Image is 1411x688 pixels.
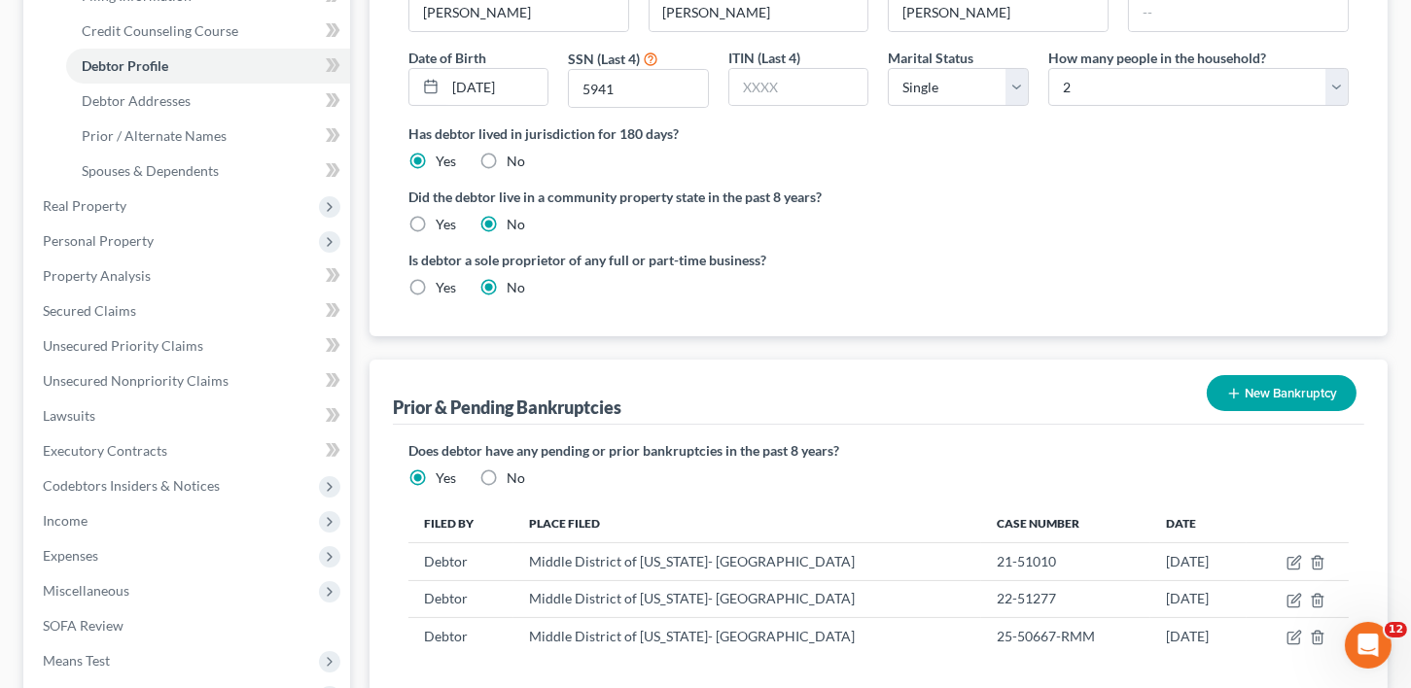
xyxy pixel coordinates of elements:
a: Credit Counseling Course [66,14,350,49]
span: Debtor Addresses [82,92,191,109]
div: Prior & Pending Bankruptcies [393,396,621,419]
span: Income [43,512,88,529]
span: Spouses & Dependents [82,162,219,179]
td: 25-50667-RMM [981,617,1150,654]
td: [DATE] [1150,617,1247,654]
td: 22-51277 [981,580,1150,617]
label: Yes [436,152,456,171]
label: Yes [436,215,456,234]
td: Debtor [408,543,514,580]
a: Prior / Alternate Names [66,119,350,154]
input: XXXX [569,70,708,107]
td: [DATE] [1150,580,1247,617]
span: Miscellaneous [43,582,129,599]
span: SOFA Review [43,617,123,634]
label: No [507,215,525,234]
a: SOFA Review [27,608,350,643]
span: Secured Claims [43,302,136,319]
span: Means Test [43,652,110,669]
label: Has debtor lived in jurisdiction for 180 days? [408,123,1349,144]
label: No [507,152,525,171]
span: Real Property [43,197,126,214]
button: New Bankruptcy [1207,375,1357,411]
span: Personal Property [43,232,154,249]
span: Executory Contracts [43,442,167,459]
label: Yes [436,468,456,488]
th: Place Filed [513,503,980,542]
label: SSN (Last 4) [568,49,640,69]
span: Property Analysis [43,267,151,284]
span: Debtor Profile [82,57,168,74]
input: MM/DD/YYYY [445,69,548,106]
th: Filed By [408,503,514,542]
label: Marital Status [888,48,973,68]
label: No [507,468,525,488]
a: Spouses & Dependents [66,154,350,189]
th: Date [1150,503,1247,542]
td: 21-51010 [981,543,1150,580]
span: Lawsuits [43,407,95,424]
span: Expenses [43,547,98,564]
input: XXXX [729,69,868,106]
label: Yes [436,278,456,297]
span: Codebtors Insiders & Notices [43,477,220,494]
td: Debtor [408,617,514,654]
a: Debtor Profile [66,49,350,84]
th: Case Number [981,503,1150,542]
td: Debtor [408,580,514,617]
label: How many people in the household? [1048,48,1266,68]
span: Prior / Alternate Names [82,127,227,144]
a: Debtor Addresses [66,84,350,119]
a: Secured Claims [27,293,350,328]
label: ITIN (Last 4) [728,48,800,68]
span: Unsecured Nonpriority Claims [43,372,229,389]
span: Unsecured Priority Claims [43,337,203,354]
a: Property Analysis [27,258,350,293]
td: Middle District of [US_STATE]- [GEOGRAPHIC_DATA] [513,617,980,654]
td: Middle District of [US_STATE]- [GEOGRAPHIC_DATA] [513,543,980,580]
span: 12 [1385,622,1407,637]
span: Credit Counseling Course [82,22,238,39]
label: Did the debtor live in a community property state in the past 8 years? [408,187,1349,207]
td: Middle District of [US_STATE]- [GEOGRAPHIC_DATA] [513,580,980,617]
a: Executory Contracts [27,433,350,468]
a: Unsecured Nonpriority Claims [27,363,350,398]
a: Unsecured Priority Claims [27,328,350,363]
a: Lawsuits [27,398,350,433]
label: Date of Birth [408,48,486,68]
label: Is debtor a sole proprietor of any full or part-time business? [408,250,869,270]
label: No [507,278,525,297]
iframe: Intercom live chat [1345,622,1392,669]
td: [DATE] [1150,543,1247,580]
label: Does debtor have any pending or prior bankruptcies in the past 8 years? [408,440,1349,461]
